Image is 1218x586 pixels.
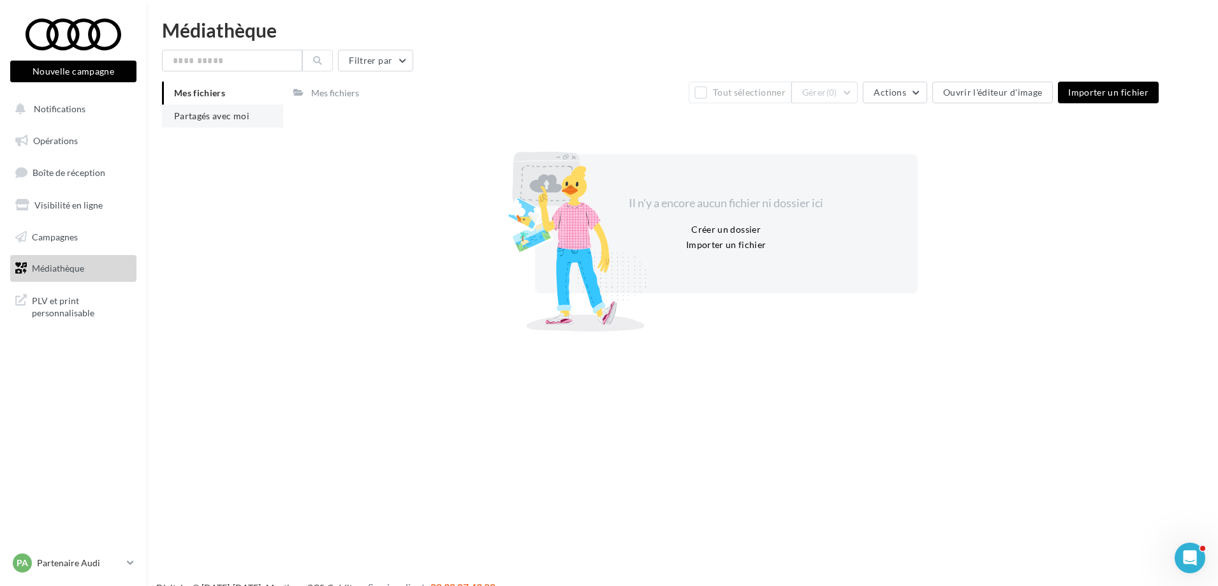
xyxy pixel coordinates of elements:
[8,128,139,154] a: Opérations
[791,82,858,103] button: Gérer(0)
[8,224,139,251] a: Campagnes
[8,255,139,282] a: Médiathèque
[10,551,136,575] a: PA Partenaire Audi
[34,200,103,210] span: Visibilité en ligne
[33,167,105,178] span: Boîte de réception
[8,192,139,219] a: Visibilité en ligne
[32,263,84,274] span: Médiathèque
[686,222,766,237] button: Créer un dossier
[37,557,122,569] p: Partenaire Audi
[32,231,78,242] span: Campagnes
[8,96,134,122] button: Notifications
[33,135,78,146] span: Opérations
[8,159,139,186] a: Boîte de réception
[826,87,837,98] span: (0)
[17,557,28,569] span: PA
[32,292,131,319] span: PLV et print personnalisable
[174,110,249,121] span: Partagés avec moi
[311,87,359,99] div: Mes fichiers
[932,82,1053,103] button: Ouvrir l'éditeur d'image
[174,87,225,98] span: Mes fichiers
[1068,87,1148,98] span: Importer un fichier
[1175,543,1205,573] iframe: Intercom live chat
[34,103,85,114] span: Notifications
[162,20,1203,40] div: Médiathèque
[8,287,139,325] a: PLV et print personnalisable
[689,82,791,103] button: Tout sélectionner
[863,82,927,103] button: Actions
[1058,82,1159,103] button: Importer un fichier
[629,196,823,210] span: Il n'y a encore aucun fichier ni dossier ici
[874,87,906,98] span: Actions
[681,237,772,253] button: Importer un fichier
[10,61,136,82] button: Nouvelle campagne
[338,50,413,71] button: Filtrer par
